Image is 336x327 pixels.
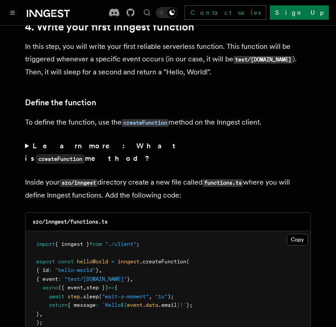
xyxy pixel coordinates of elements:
span: } [36,311,39,317]
span: .createFunction [139,258,186,265]
span: "test/[DOMAIN_NAME]" [64,276,127,282]
span: { event [36,276,58,282]
a: Define the function [25,96,96,109]
code: test/[DOMAIN_NAME] [233,56,293,64]
span: "hello-world" [55,267,96,273]
strong: Learn more: What is method? [25,142,179,163]
span: .sleep [80,293,99,300]
span: `Hello [102,302,121,308]
p: In this step, you will write your first reliable serverless function. This function will be trigg... [25,40,311,78]
p: Inside your directory create a new file called where you will define Inngest functions. Add the f... [25,176,311,202]
span: { inngest } [55,241,89,247]
code: src/inngest [60,179,97,187]
button: Copy [287,234,308,245]
span: !` [180,302,186,308]
span: step [67,293,80,300]
p: To define the function, use the method on the Inngest client. [25,116,311,129]
span: , [130,276,133,282]
span: , [149,293,152,300]
span: event [127,302,143,308]
button: Toggle dark mode [156,7,177,18]
span: => [108,284,114,291]
span: : [49,267,52,273]
span: ({ event [58,284,83,291]
span: , [83,284,86,291]
span: const [58,258,74,265]
span: , [99,267,102,273]
span: "./client" [105,241,136,247]
span: "1s" [155,293,168,300]
span: } [96,267,99,273]
span: . [143,302,146,308]
code: createFunction [122,119,168,127]
span: inngest [118,258,139,265]
span: step }) [86,284,108,291]
span: helloWorld [77,258,108,265]
summary: Learn more: What iscreateFunctionmethod? [25,140,311,165]
a: Contact sales [185,5,266,20]
span: return [49,302,67,308]
span: ); [168,293,174,300]
span: }; [186,302,193,308]
code: src/inngest/functions.ts [33,219,108,225]
span: : [96,302,99,308]
span: } [127,276,130,282]
button: Find something... [142,7,152,18]
span: { message [67,302,96,308]
a: Sign Up [270,5,329,20]
span: } [177,302,180,308]
span: { [114,284,118,291]
span: async [42,284,58,291]
code: functions.ts [202,179,243,187]
span: : [58,276,61,282]
span: .email [158,302,177,308]
span: ; [136,241,139,247]
span: await [49,293,64,300]
span: "wait-a-moment" [102,293,149,300]
a: 4. Write your first Inngest function [25,21,194,33]
span: import [36,241,55,247]
a: createFunction [122,118,168,126]
span: ( [186,258,189,265]
span: export [36,258,55,265]
span: , [39,311,42,317]
span: ${ [121,302,127,308]
button: Toggle navigation [7,7,18,18]
span: ); [36,319,42,326]
span: from [89,241,102,247]
span: = [111,258,114,265]
span: ( [99,293,102,300]
code: createFunction [36,154,85,164]
span: data [146,302,158,308]
span: { id [36,267,49,273]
